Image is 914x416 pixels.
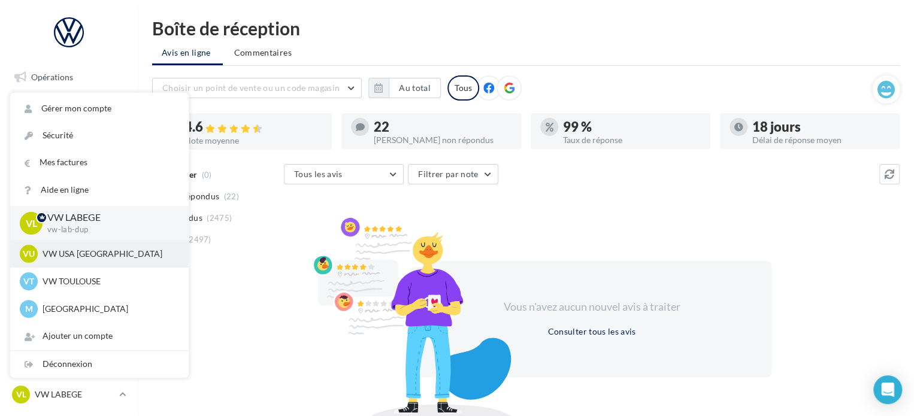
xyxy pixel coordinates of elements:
[23,275,34,287] span: VT
[284,164,404,184] button: Tous les avis
[152,78,362,98] button: Choisir un point de vente ou un code magasin
[162,83,340,93] span: Choisir un point de vente ou un code magasin
[224,192,239,201] span: (22)
[35,388,114,400] p: VW LABEGE
[43,248,174,260] p: VW USA [GEOGRAPHIC_DATA]
[207,213,232,223] span: (2475)
[31,72,73,82] span: Opérations
[543,324,640,339] button: Consulter tous les avis
[7,185,131,210] a: Contacts
[23,248,35,260] span: VU
[368,78,441,98] button: Au total
[563,136,701,144] div: Taux de réponse
[7,314,131,349] a: Campagnes DataOnDemand
[563,120,701,133] div: 99 %
[7,274,131,309] a: PLV et print personnalisable
[374,136,512,144] div: [PERSON_NAME] non répondus
[408,164,498,184] button: Filtrer par note
[43,303,174,315] p: [GEOGRAPHIC_DATA]
[7,214,131,239] a: Médiathèque
[26,216,37,230] span: VL
[873,375,902,404] div: Open Intercom Messenger
[389,78,441,98] button: Au total
[152,19,900,37] div: Boîte de réception
[184,136,322,145] div: Note moyenne
[43,275,174,287] p: VW TOULOUSE
[7,244,131,269] a: Calendrier
[7,95,131,120] a: Boîte de réception
[10,177,189,204] a: Aide en ligne
[47,211,170,224] p: VW LABEGE
[7,125,131,150] a: Visibilité en ligne
[752,136,890,144] div: Délai de réponse moyen
[25,303,33,315] span: M
[374,120,512,133] div: 22
[47,224,170,235] p: vw-lab-dup
[10,95,189,122] a: Gérer mon compte
[7,65,131,90] a: Opérations
[294,169,343,179] span: Tous les avis
[10,383,128,406] a: VL VW LABEGE
[489,299,695,315] div: Vous n'avez aucun nouvel avis à traiter
[7,155,131,180] a: Campagnes
[186,235,211,244] span: (2497)
[447,75,479,101] div: Tous
[184,120,322,134] div: 4.6
[752,120,890,133] div: 18 jours
[10,323,189,350] div: Ajouter un compte
[10,122,189,149] a: Sécurité
[16,388,26,400] span: VL
[234,47,292,59] span: Commentaires
[164,190,219,202] span: Non répondus
[10,351,189,378] div: Déconnexion
[10,149,189,176] a: Mes factures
